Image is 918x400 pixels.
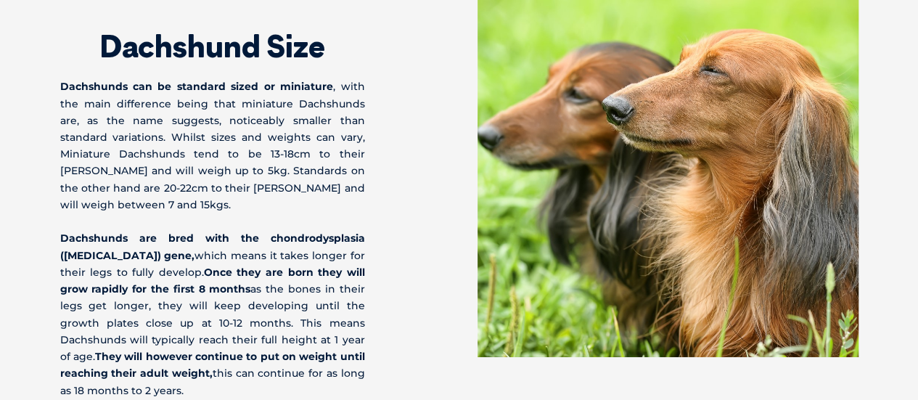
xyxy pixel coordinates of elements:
[60,78,365,213] p: , with the main difference being that miniature Dachshunds are, as the name suggests, noticeably ...
[60,232,365,261] strong: Dachshunds are bred with the chondrodysplasia ([MEDICAL_DATA]) gene,
[60,230,365,399] p: which means it takes longer for their legs to fully develop. as the bones in their legs get longe...
[60,350,365,380] strong: They will however continue to put on weight until reaching their adult weight,
[60,266,365,295] strong: Once they are born they will grow rapidly for the first 8 months
[60,31,365,62] h2: Dachshund Size
[60,80,334,93] strong: Dachshunds can be standard sized or miniature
